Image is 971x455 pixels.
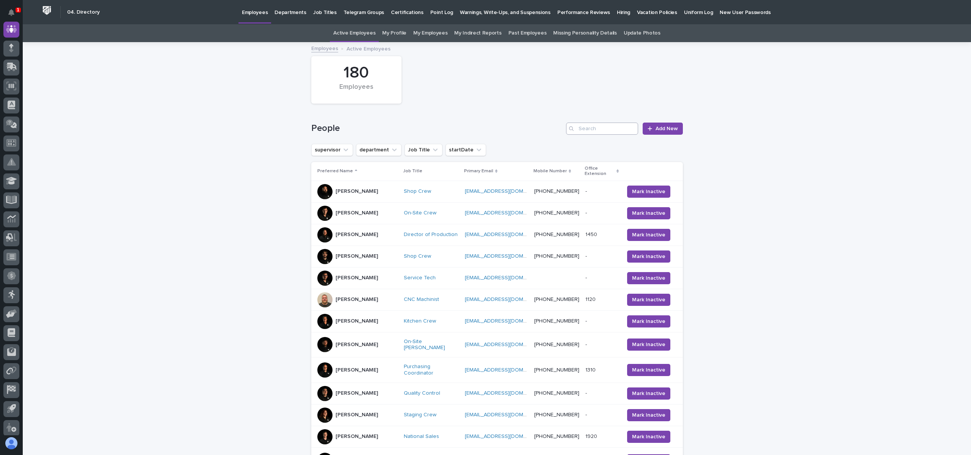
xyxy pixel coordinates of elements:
[311,357,683,383] tr: [PERSON_NAME]Purchasing Coordinator [EMAIL_ADDRESS][DOMAIN_NAME] [PHONE_NUMBER]13101310 Mark Inac...
[465,412,551,417] a: [EMAIL_ADDRESS][DOMAIN_NAME]
[336,296,378,303] p: [PERSON_NAME]
[311,224,683,246] tr: [PERSON_NAME]Director of Production [EMAIL_ADDRESS][DOMAIN_NAME] [PHONE_NUMBER]14501450 Mark Inac...
[585,316,588,324] p: -
[464,167,493,175] p: Primary Email
[311,123,563,134] h1: People
[632,296,665,304] span: Mark Inactive
[404,390,440,397] a: Quality Control
[405,144,442,156] button: Job Title
[627,207,670,219] button: Mark Inactive
[465,390,551,396] a: [EMAIL_ADDRESS][DOMAIN_NAME]
[404,231,458,238] a: Director of Production
[585,230,599,238] p: 1450
[585,164,615,178] p: Office Extension
[627,250,670,263] button: Mark Inactive
[632,341,665,348] span: Mark Inactive
[627,294,670,306] button: Mark Inactive
[465,210,551,216] a: [EMAIL_ADDRESS][DOMAIN_NAME]
[67,9,100,16] h2: 04. Directory
[627,272,670,284] button: Mark Inactive
[404,412,436,418] a: Staging Crew
[311,144,353,156] button: supervisor
[311,310,683,332] tr: [PERSON_NAME]Kitchen Crew [EMAIL_ADDRESS][DOMAIN_NAME] [PHONE_NUMBER]-- Mark Inactive
[336,210,378,216] p: [PERSON_NAME]
[311,267,683,289] tr: [PERSON_NAME]Service Tech [EMAIL_ADDRESS][DOMAIN_NAME] -- Mark Inactive
[585,340,588,348] p: -
[404,338,459,351] a: On-Site [PERSON_NAME]
[465,275,551,280] a: [EMAIL_ADDRESS][DOMAIN_NAME]
[465,367,551,373] a: [EMAIL_ADDRESS][DOMAIN_NAME]
[40,3,54,17] img: Workspace Logo
[465,318,551,324] a: [EMAIL_ADDRESS][DOMAIN_NAME]
[566,123,638,135] input: Search
[356,144,402,156] button: department
[585,208,588,216] p: -
[656,126,678,131] span: Add New
[627,387,670,400] button: Mark Inactive
[534,390,579,396] a: [PHONE_NUMBER]
[403,167,422,175] p: Job Title
[632,411,665,419] span: Mark Inactive
[3,435,19,451] button: users-avatar
[382,24,406,42] a: My Profile
[632,366,665,374] span: Mark Inactive
[333,24,375,42] a: Active Employees
[627,338,670,351] button: Mark Inactive
[585,295,597,303] p: 1120
[534,297,579,302] a: [PHONE_NUMBER]
[534,318,579,324] a: [PHONE_NUMBER]
[632,390,665,397] span: Mark Inactive
[534,189,579,194] a: [PHONE_NUMBER]
[585,432,599,440] p: 1920
[534,434,579,439] a: [PHONE_NUMBER]
[336,367,378,373] p: [PERSON_NAME]
[404,296,439,303] a: CNC Machinist
[311,246,683,267] tr: [PERSON_NAME]Shop Crew [EMAIL_ADDRESS][DOMAIN_NAME] [PHONE_NUMBER]-- Mark Inactive
[632,231,665,239] span: Mark Inactive
[534,367,579,373] a: [PHONE_NUMBER]
[311,44,338,52] a: Employees
[632,253,665,260] span: Mark Inactive
[9,9,19,21] div: Notifications1
[627,431,670,443] button: Mark Inactive
[311,404,683,426] tr: [PERSON_NAME]Staging Crew [EMAIL_ADDRESS][DOMAIN_NAME] [PHONE_NUMBER]-- Mark Inactive
[632,188,665,195] span: Mark Inactive
[632,433,665,441] span: Mark Inactive
[311,202,683,224] tr: [PERSON_NAME]On-Site Crew [EMAIL_ADDRESS][DOMAIN_NAME] [PHONE_NUMBER]-- Mark Inactive
[585,252,588,260] p: -
[465,253,551,259] a: [EMAIL_ADDRESS][DOMAIN_NAME]
[445,144,486,156] button: startDate
[17,7,19,13] p: 1
[643,123,682,135] a: Add New
[3,5,19,20] button: Notifications
[404,433,439,440] a: National Sales
[627,229,670,241] button: Mark Inactive
[404,318,436,324] a: Kitchen Crew
[534,253,579,259] a: [PHONE_NUMBER]
[336,342,378,348] p: [PERSON_NAME]
[336,412,378,418] p: [PERSON_NAME]
[311,383,683,404] tr: [PERSON_NAME]Quality Control [EMAIL_ADDRESS][DOMAIN_NAME] [PHONE_NUMBER]-- Mark Inactive
[624,24,660,42] a: Update Photos
[508,24,547,42] a: Past Employees
[465,342,551,347] a: [EMAIL_ADDRESS][DOMAIN_NAME]
[336,253,378,260] p: [PERSON_NAME]
[404,188,431,195] a: Shop Crew
[311,426,683,447] tr: [PERSON_NAME]National Sales [EMAIL_ADDRESS][DOMAIN_NAME] [PHONE_NUMBER]19201920 Mark Inactive
[465,232,551,237] a: [EMAIL_ADDRESS][DOMAIN_NAME]
[585,410,588,418] p: -
[627,364,670,376] button: Mark Inactive
[336,390,378,397] p: [PERSON_NAME]
[632,209,665,217] span: Mark Inactive
[311,332,683,357] tr: [PERSON_NAME]On-Site [PERSON_NAME] [EMAIL_ADDRESS][DOMAIN_NAME] [PHONE_NUMBER]-- Mark Inactive
[533,167,567,175] p: Mobile Number
[336,231,378,238] p: [PERSON_NAME]
[311,181,683,202] tr: [PERSON_NAME]Shop Crew [EMAIL_ADDRESS][DOMAIN_NAME] [PHONE_NUMBER]-- Mark Inactive
[627,409,670,421] button: Mark Inactive
[627,186,670,198] button: Mark Inactive
[534,412,579,417] a: [PHONE_NUMBER]
[404,364,459,376] a: Purchasing Coordinator
[324,63,389,82] div: 180
[534,232,579,237] a: [PHONE_NUMBER]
